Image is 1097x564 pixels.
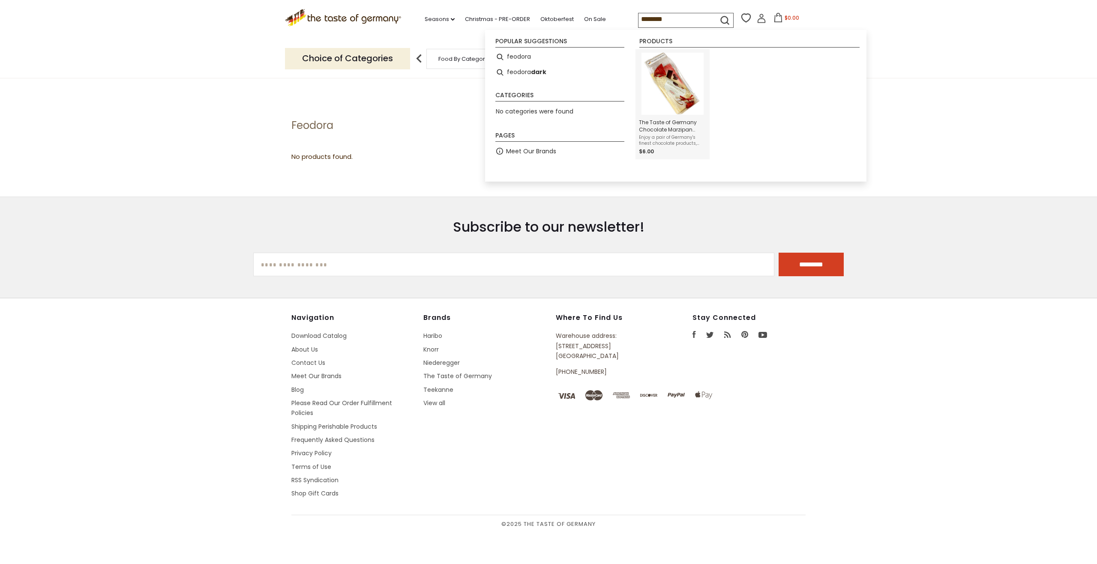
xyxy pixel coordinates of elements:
button: $0.00 [768,13,804,26]
span: Enjoy a pair of Germany's finest chocolate products, matching in color, design and flavor, or pre... [639,134,706,146]
a: Seasons [425,15,455,24]
p: Warehouse address: [STREET_ADDRESS] [GEOGRAPHIC_DATA] [556,331,653,361]
span: $6.00 [639,148,654,155]
a: On Sale [584,15,606,24]
a: Meet Our Brands [291,372,342,380]
h4: Navigation [291,313,415,322]
h1: Feodora [291,119,333,132]
a: The Taste of Germany [423,372,492,380]
a: The Taste of Germany Chocolate Marzipan Sampler "Yellow"Enjoy a pair of Germany's finest chocolat... [639,53,706,156]
a: Blog [291,385,304,394]
li: Popular suggestions [495,38,624,48]
a: Meet Our Brands [506,146,556,156]
h4: Brands [423,313,547,322]
a: Knorr [423,345,439,354]
a: Christmas - PRE-ORDER [465,15,530,24]
a: Shop Gift Cards [291,489,339,498]
span: No categories were found [496,107,573,116]
a: Teekanne [423,385,453,394]
span: The Taste of Germany Chocolate Marzipan Sampler "Yellow" [639,119,706,133]
li: Pages [495,132,624,142]
h4: Stay Connected [692,313,806,322]
li: Meet Our Brands [492,143,628,159]
div: Instant Search Results [485,30,866,182]
a: Please Read Our Order Fulfillment Policies [291,399,392,417]
a: About Us [291,345,318,354]
a: Privacy Policy [291,449,332,457]
img: previous arrow [411,50,428,67]
a: Terms of Use [291,463,331,471]
a: RSS Syndication [291,476,339,484]
li: The Taste of Germany Chocolate Marzipan Sampler "Yellow" [635,49,710,159]
li: feodora [492,49,628,65]
a: Niederegger [423,358,460,367]
a: Food By Category [438,56,488,62]
span: $0.00 [785,14,799,21]
p: Choice of Categories [285,48,410,69]
span: © 2025 The Taste of Germany [291,519,806,529]
li: feodora dark [492,65,628,80]
a: Oktoberfest [540,15,574,24]
b: dark [531,67,546,77]
a: View all [423,399,445,407]
li: Categories [495,92,624,101]
a: Haribo [423,331,442,340]
a: Shipping Perishable Products [291,422,377,431]
a: Contact Us [291,358,325,367]
a: Frequently Asked Questions [291,436,375,444]
h3: Subscribe to our newsletter! [253,218,844,236]
li: Products [639,38,860,48]
a: Download Catalog [291,331,347,340]
h4: Where to find us [556,313,653,322]
p: [PHONE_NUMBER] [556,367,653,377]
div: No products found. [291,152,806,162]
